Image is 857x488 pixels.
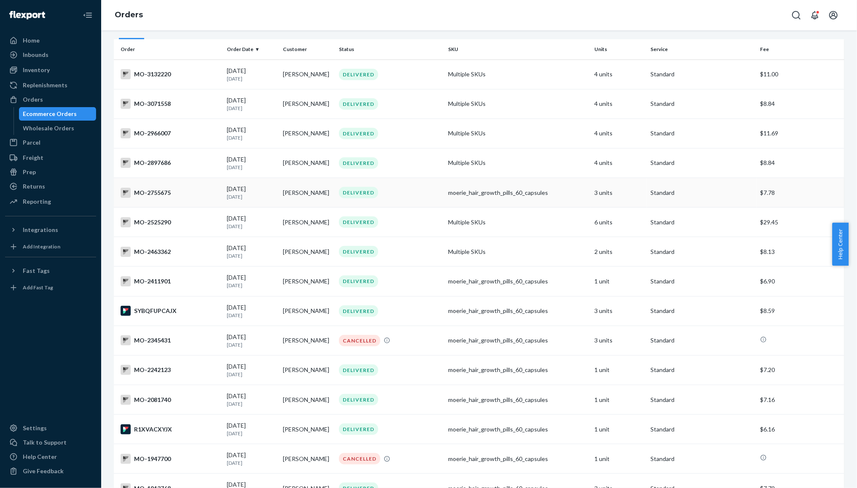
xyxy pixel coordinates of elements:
div: R1XVACXYJX [121,424,220,434]
a: Help Center [5,450,96,464]
p: Standard [650,248,753,256]
a: Orders [115,10,143,19]
p: Standard [650,336,753,345]
p: Standard [650,70,753,78]
td: Multiple SKUs [445,237,591,267]
p: [DATE] [227,134,276,141]
td: 4 units [591,89,647,119]
p: [DATE] [227,223,276,230]
div: [DATE] [227,303,276,319]
td: [PERSON_NAME] [279,326,336,355]
th: Service [647,39,757,59]
p: [DATE] [227,459,276,466]
div: Give Feedback [23,467,64,475]
p: Standard [650,396,753,404]
div: DELIVERED [339,98,378,110]
p: Standard [650,218,753,226]
a: Inbounds [5,48,96,62]
div: Inbounds [23,51,48,59]
div: Replenishments [23,81,67,89]
div: DELIVERED [339,305,378,317]
ol: breadcrumbs [108,3,150,27]
p: Standard [650,307,753,315]
p: Standard [650,129,753,138]
div: Integrations [23,226,58,234]
div: [DATE] [227,333,276,348]
td: [PERSON_NAME] [279,119,336,148]
p: [DATE] [227,105,276,112]
td: $6.90 [757,267,844,296]
div: moerie_hair_growth_pills_60_capsules [449,336,588,345]
div: CANCELLED [339,335,380,346]
p: [DATE] [227,282,276,289]
td: 1 unit [591,267,647,296]
td: $8.84 [757,148,844,178]
button: Give Feedback [5,464,96,478]
div: Freight [23,154,43,162]
a: Freight [5,151,96,164]
td: $7.16 [757,385,844,415]
div: DELIVERED [339,216,378,228]
td: [PERSON_NAME] [279,178,336,208]
div: DELIVERED [339,69,378,80]
th: Fee [757,39,844,59]
div: DELIVERED [339,394,378,405]
div: moerie_hair_growth_pills_60_capsules [449,425,588,434]
button: Fast Tags [5,264,96,278]
p: Standard [650,425,753,434]
div: moerie_hair_growth_pills_60_capsules [449,396,588,404]
div: [DATE] [227,451,276,466]
td: [PERSON_NAME] [279,59,336,89]
div: MO-2345431 [121,335,220,345]
td: $29.45 [757,208,844,237]
td: $7.20 [757,355,844,385]
td: $7.78 [757,178,844,208]
p: Standard [650,159,753,167]
p: [DATE] [227,164,276,171]
div: Home [23,36,40,45]
div: MO-2897686 [121,158,220,168]
td: 1 unit [591,415,647,444]
div: [DATE] [227,155,276,171]
p: Standard [650,366,753,374]
div: DELIVERED [339,128,378,139]
p: Standard [650,277,753,286]
th: SKU [445,39,591,59]
div: DELIVERED [339,157,378,169]
div: MO-2525290 [121,217,220,227]
div: DELIVERED [339,275,378,287]
td: [PERSON_NAME] [279,385,336,415]
div: Reporting [23,197,51,206]
td: 4 units [591,119,647,148]
p: [DATE] [227,75,276,82]
td: [PERSON_NAME] [279,355,336,385]
div: Inventory [23,66,50,74]
a: Home [5,34,96,47]
p: [DATE] [227,400,276,407]
span: Help Center [832,223,849,266]
th: Status [336,39,445,59]
td: 6 units [591,208,647,237]
th: Order Date [223,39,279,59]
p: [DATE] [227,371,276,378]
div: [DATE] [227,244,276,259]
div: moerie_hair_growth_pills_60_capsules [449,189,588,197]
td: Multiple SKUs [445,89,591,119]
p: [DATE] [227,312,276,319]
td: [PERSON_NAME] [279,267,336,296]
button: Open Search Box [788,7,805,24]
div: Add Fast Tag [23,284,53,291]
td: 3 units [591,178,647,208]
p: [DATE] [227,430,276,437]
a: Parcel [5,136,96,149]
div: Parcel [23,138,40,147]
div: MO-2755675 [121,188,220,198]
td: [PERSON_NAME] [279,89,336,119]
button: Open notifications [806,7,823,24]
p: Standard [650,100,753,108]
button: Open account menu [825,7,842,24]
a: Wholesale Orders [19,121,97,135]
div: moerie_hair_growth_pills_60_capsules [449,277,588,286]
a: Talk to Support [5,436,96,449]
a: Ecommerce Orders [19,107,97,121]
